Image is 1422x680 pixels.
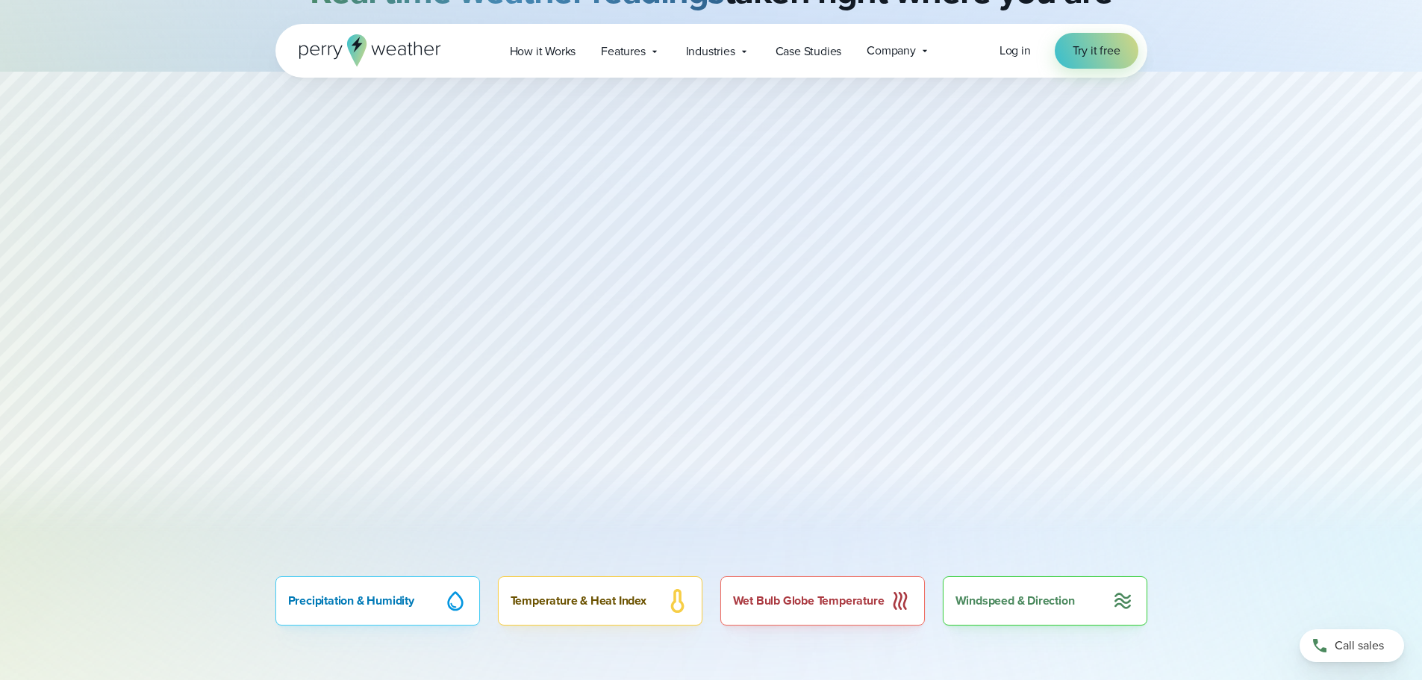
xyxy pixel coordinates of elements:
span: Features [601,43,645,60]
span: Case Studies [776,43,842,60]
span: Log in [1000,42,1031,59]
span: Industries [686,43,735,60]
a: Case Studies [763,36,855,66]
span: Call sales [1335,637,1384,655]
a: Call sales [1300,629,1404,662]
span: How it Works [510,43,576,60]
a: Log in [1000,42,1031,60]
a: Try it free [1055,33,1138,69]
span: Try it free [1073,42,1120,60]
span: Company [867,42,916,60]
a: How it Works [497,36,589,66]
